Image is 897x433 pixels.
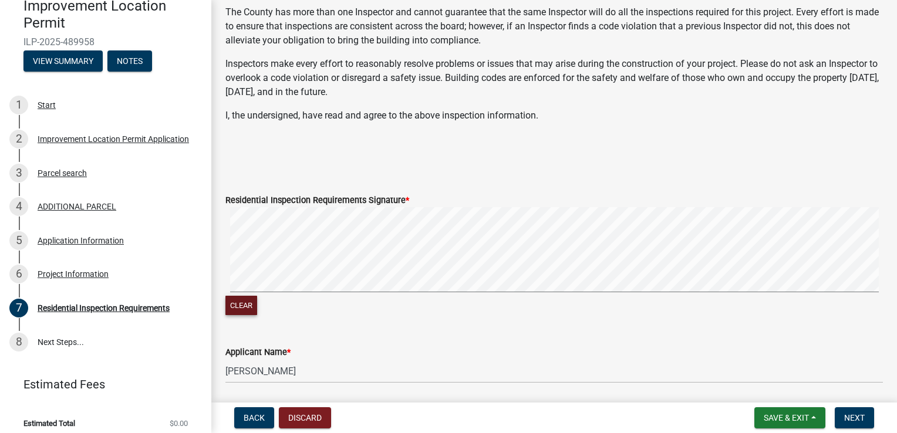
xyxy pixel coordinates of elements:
button: Discard [279,407,331,428]
button: View Summary [23,50,103,72]
div: Parcel search [38,169,87,177]
button: Save & Exit [754,407,825,428]
div: 4 [9,197,28,216]
div: Application Information [38,236,124,245]
span: Back [244,413,265,422]
button: Back [234,407,274,428]
div: 6 [9,265,28,283]
p: Inspectors make every effort to reasonably resolve problems or issues that may arise during the c... [225,57,883,99]
div: 1 [9,96,28,114]
p: The County has more than one Inspector and cannot guarantee that the same Inspector will do all t... [225,5,883,48]
wm-modal-confirm: Summary [23,57,103,66]
button: Clear [225,296,257,315]
div: 7 [9,299,28,317]
div: ADDITIONAL PARCEL [38,202,116,211]
button: Notes [107,50,152,72]
div: 2 [9,130,28,148]
label: Applicant Name [225,349,291,357]
wm-modal-confirm: Notes [107,57,152,66]
span: ILP-2025-489958 [23,36,188,48]
button: Next [835,407,874,428]
span: Estimated Total [23,420,75,427]
div: Project Information [38,270,109,278]
div: Start [38,101,56,109]
div: 8 [9,333,28,351]
div: 3 [9,164,28,182]
label: Residential Inspection Requirements Signature [225,197,409,205]
a: Estimated Fees [9,373,193,396]
span: Save & Exit [764,413,809,422]
div: 5 [9,231,28,250]
div: Improvement Location Permit Application [38,135,189,143]
p: I, the undersigned, have read and agree to the above inspection information. [225,109,883,123]
span: Next [844,413,865,422]
span: $0.00 [170,420,188,427]
div: Residential Inspection Requirements [38,304,170,312]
